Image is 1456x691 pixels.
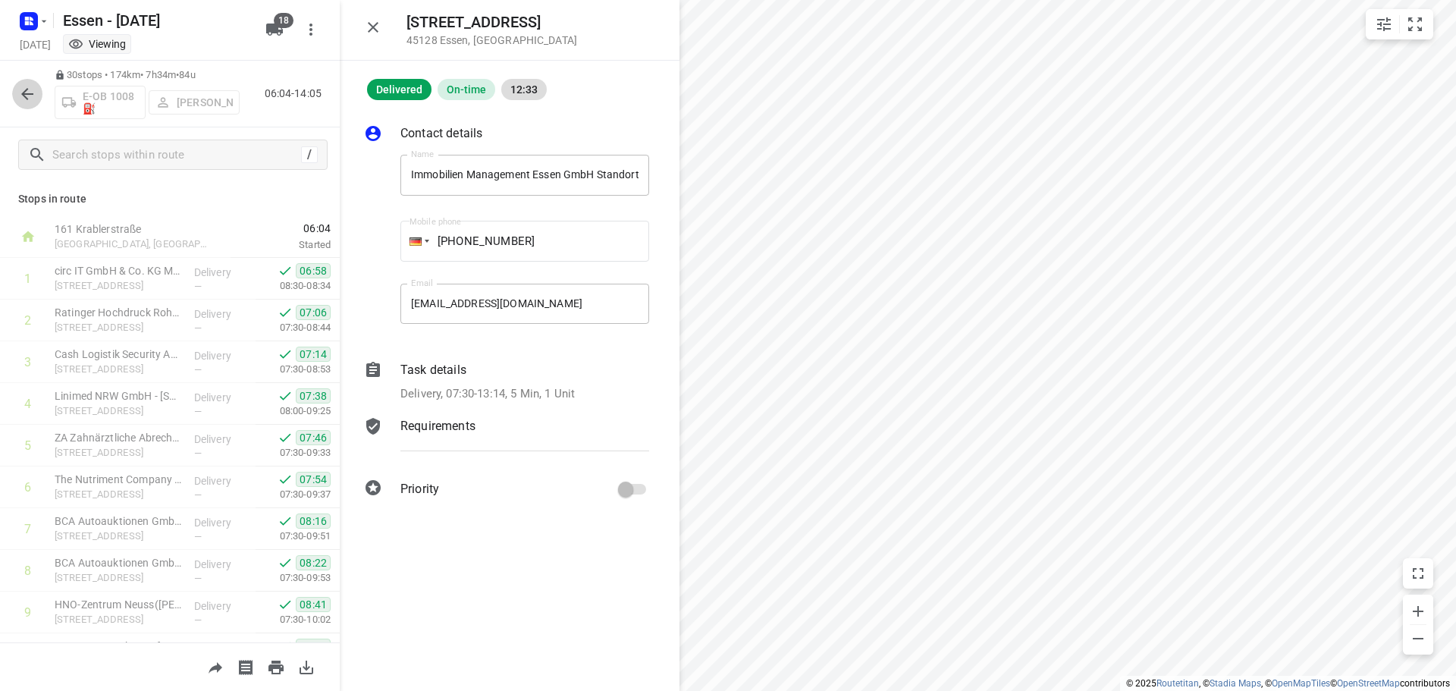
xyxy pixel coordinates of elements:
a: Stadia Maps [1210,678,1261,689]
p: 07:30-08:44 [256,320,331,335]
div: 8 [24,564,31,578]
p: 07:30-09:37 [256,487,331,502]
div: Task detailsDelivery, 07:30-13:14, 5 Min, 1 Unit [364,361,649,403]
h5: [STREET_ADDRESS] [406,14,577,31]
p: Werftstraße 26, Düsseldorf [55,487,182,502]
p: Priority [400,480,439,498]
p: Delivery [194,348,250,363]
span: Print route [261,659,291,674]
p: 08:00-09:25 [256,404,331,419]
label: Mobile phone [409,218,461,226]
div: / [301,146,318,163]
p: Ratinger Hochdruck Rohrleitungsbau GmbH(Marc Jacobs) [55,305,182,320]
button: 18 [259,14,290,45]
p: Delivery [194,265,250,280]
p: 07:30-10:02 [256,612,331,627]
p: Delivery [194,390,250,405]
div: 6 [24,480,31,495]
p: 07:30-09:51 [256,529,331,544]
div: 7 [24,522,31,536]
div: 4 [24,397,31,411]
div: Viewing [68,36,126,52]
span: 08:16 [296,514,331,529]
span: • [176,69,179,80]
svg: Done [278,263,293,278]
p: Started [231,237,331,253]
p: Cash Logistik Security AG(Daniel Richter) [55,347,182,362]
svg: Done [278,347,293,362]
svg: Done [278,472,293,487]
p: 08:30-08:34 [256,278,331,294]
span: 07:06 [296,305,331,320]
p: Task details [400,361,466,379]
li: © 2025 , © , © © contributors [1126,678,1450,689]
svg: Done [278,305,293,320]
span: 07:54 [296,472,331,487]
p: 45128 Essen , [GEOGRAPHIC_DATA] [406,34,577,46]
p: Delivery [194,598,250,614]
span: Delivered [367,83,431,96]
span: Download route [291,659,322,674]
span: On-time [438,83,495,96]
p: Stops in route [18,191,322,207]
input: 1 (702) 123-4567 [400,221,649,262]
div: 9 [24,605,31,620]
p: Delivery [194,473,250,488]
p: Delivery [194,515,250,530]
a: OpenMapTiles [1272,678,1330,689]
span: 06:58 [296,263,331,278]
p: SHWP PartGmbB - Erftstrasse(Sonja Özgüc) [55,639,182,654]
svg: Done [278,555,293,570]
p: Werftstraße 21, Düsseldorf [55,445,182,460]
p: Burgunderstraße 29, Düsseldorf [55,362,182,377]
p: Delivery [194,306,250,322]
p: BCA Autoauktionen GmbH(Beate Nmyes) [55,514,182,529]
p: 07:30-09:53 [256,570,331,586]
span: 07:14 [296,347,331,362]
span: — [194,489,202,501]
p: [STREET_ADDRESS] [55,612,182,627]
span: — [194,406,202,417]
span: 08:22 [296,555,331,570]
p: 06:04-14:05 [265,86,328,102]
p: circ IT GmbH & Co. KG Medientechnologie und Services(Jennifer Bloemen) [55,263,182,278]
p: HNO-Zentrum Neuss(Sarah Bern) [55,597,182,612]
input: Search stops within route [52,143,301,167]
span: 08:41 [296,597,331,612]
p: Delivery [194,432,250,447]
span: Print shipping labels [231,659,261,674]
span: 06:04 [231,221,331,236]
p: Requirements [400,417,475,435]
p: [STREET_ADDRESS] [55,570,182,586]
div: small contained button group [1366,9,1433,39]
span: — [194,281,202,292]
p: Burgunderstraße 35, Düsseldorf [55,320,182,335]
svg: Done [278,639,293,654]
p: 161 Krablerstraße [55,221,212,237]
div: Germany: + 49 [400,221,429,262]
div: Contact details [364,124,649,146]
p: Linimed NRW GmbH - Düsseldorf - Wiesenstr. 70A(Vasiliki Gizani) [55,388,182,404]
div: 1 [24,272,31,286]
p: The Nutriment Company Germany TNCG GmbH(Daniela Kitzing) [55,472,182,487]
span: — [194,364,202,375]
span: — [194,322,202,334]
p: 07:30-09:33 [256,445,331,460]
p: [GEOGRAPHIC_DATA], [GEOGRAPHIC_DATA] [55,237,212,252]
span: 07:46 [296,430,331,445]
svg: Done [278,388,293,404]
div: 2 [24,313,31,328]
svg: Done [278,430,293,445]
p: Contact details [400,124,482,143]
span: 12:33 [501,83,547,96]
p: Delivery, 07:30-13:14, 5 Min, 1 Unit [400,385,575,403]
span: — [194,448,202,459]
span: — [194,614,202,626]
p: Zülpicher Str. 8A, Düsseldorf [55,278,182,294]
svg: Done [278,514,293,529]
button: Fit zoom [1400,9,1430,39]
p: Wiesenstraße 70A, Düsseldorf [55,404,182,419]
div: Requirements [364,417,649,463]
div: 3 [24,355,31,369]
span: Share route [200,659,231,674]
